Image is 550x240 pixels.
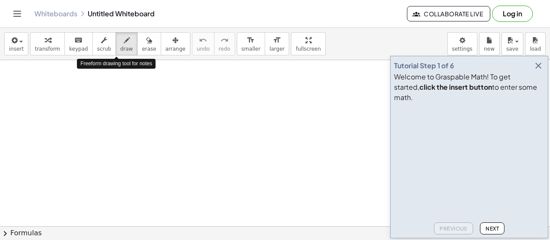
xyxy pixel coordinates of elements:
[165,46,186,52] span: arrange
[69,46,88,52] span: keypad
[161,32,190,55] button: arrange
[492,6,533,22] button: Log in
[394,61,454,71] div: Tutorial Step 1 of 6
[525,32,546,55] button: load
[97,46,111,52] span: scrub
[219,46,230,52] span: redo
[30,32,65,55] button: transform
[120,46,133,52] span: draw
[192,32,214,55] button: undoundo
[447,32,477,55] button: settings
[484,46,495,52] span: new
[269,46,284,52] span: larger
[247,35,255,46] i: format_size
[273,35,281,46] i: format_size
[237,32,265,55] button: format_sizesmaller
[137,32,161,55] button: erase
[77,59,156,69] div: Freeform drawing tool for notes
[241,46,260,52] span: smaller
[419,82,492,91] b: click the insert button
[92,32,116,55] button: scrub
[501,32,523,55] button: save
[116,32,138,55] button: draw
[479,32,500,55] button: new
[214,32,235,55] button: redoredo
[4,32,28,55] button: insert
[10,7,24,21] button: Toggle navigation
[220,35,229,46] i: redo
[142,46,156,52] span: erase
[296,46,321,52] span: fullscreen
[64,32,93,55] button: keyboardkeypad
[197,46,210,52] span: undo
[394,72,544,103] div: Welcome to Graspable Math! To get started, to enter some math.
[480,222,504,234] button: Next
[414,10,483,18] span: Collaborate Live
[74,35,82,46] i: keyboard
[530,46,541,52] span: load
[407,6,490,21] button: Collaborate Live
[486,225,499,232] span: Next
[506,46,518,52] span: save
[265,32,289,55] button: format_sizelarger
[34,9,77,18] a: Whiteboards
[9,46,24,52] span: insert
[452,46,473,52] span: settings
[35,46,60,52] span: transform
[291,32,325,55] button: fullscreen
[199,35,207,46] i: undo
